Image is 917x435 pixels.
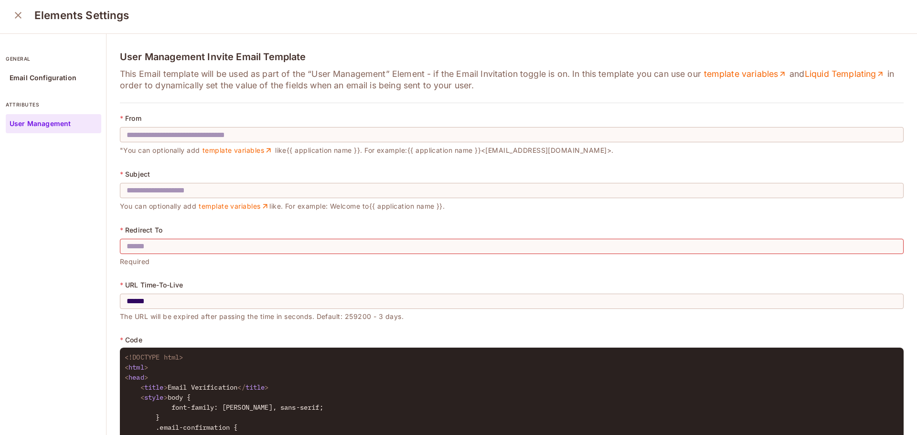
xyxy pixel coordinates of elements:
a: template variables [202,146,273,155]
p: User Management [10,120,71,127]
p: general [6,55,101,63]
h4: User Management Invite Email Template [120,51,904,63]
span: You can optionally add like. For example: Welcome to {{ application name }} . [120,202,445,210]
p: From [125,115,141,122]
p: Email Configuration [10,74,76,82]
a: template variables [704,68,787,80]
p: attributes [6,101,101,108]
p: Subject [125,170,150,178]
p: The URL will be expired after passing the time in seconds. Default: 259200 - 3 days. [120,309,904,320]
a: Liquid Templating [804,68,885,80]
p: Required [120,254,904,265]
p: This Email template will be used as part of the “User Management” Element - if the Email Invitati... [120,68,904,91]
h3: Elements Settings [34,9,129,22]
span: "You can optionally add like {{ application name }} . For example: {{ application name }} <[EMAIL... [120,146,614,154]
p: URL Time-To-Live [125,281,183,289]
button: close [9,6,28,25]
p: Redirect To [125,226,162,234]
p: Code [125,336,142,344]
a: template variables [199,202,269,211]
